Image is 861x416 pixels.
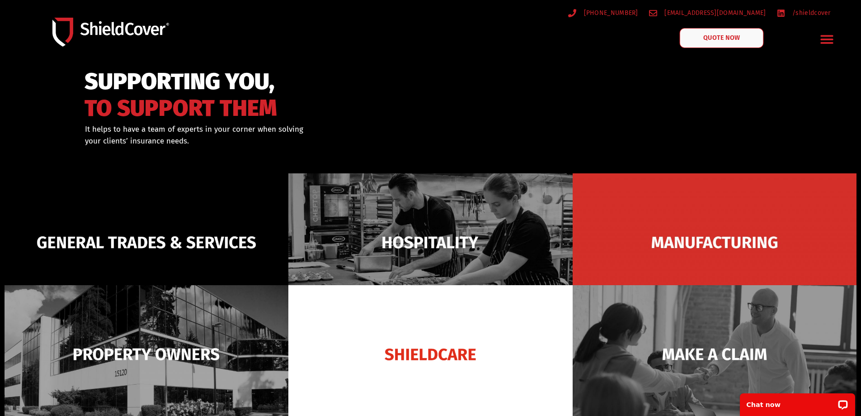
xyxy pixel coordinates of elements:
[568,7,638,19] a: [PHONE_NUMBER]
[52,18,169,46] img: Shield-Cover-Underwriting-Australia-logo-full
[85,72,277,91] span: SUPPORTING YOU,
[85,124,477,147] div: It helps to have a team of experts in your corner when solving
[734,387,861,416] iframe: LiveChat chat widget
[649,7,766,19] a: [EMAIL_ADDRESS][DOMAIN_NAME]
[777,7,831,19] a: /shieldcover
[85,135,477,147] p: your clients’ insurance needs.
[679,28,763,48] a: QUOTE NOW
[817,29,838,50] div: Menu Toggle
[703,35,739,41] span: QUOTE NOW
[582,7,638,19] span: [PHONE_NUMBER]
[662,7,766,19] span: [EMAIL_ADDRESS][DOMAIN_NAME]
[790,7,831,19] span: /shieldcover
